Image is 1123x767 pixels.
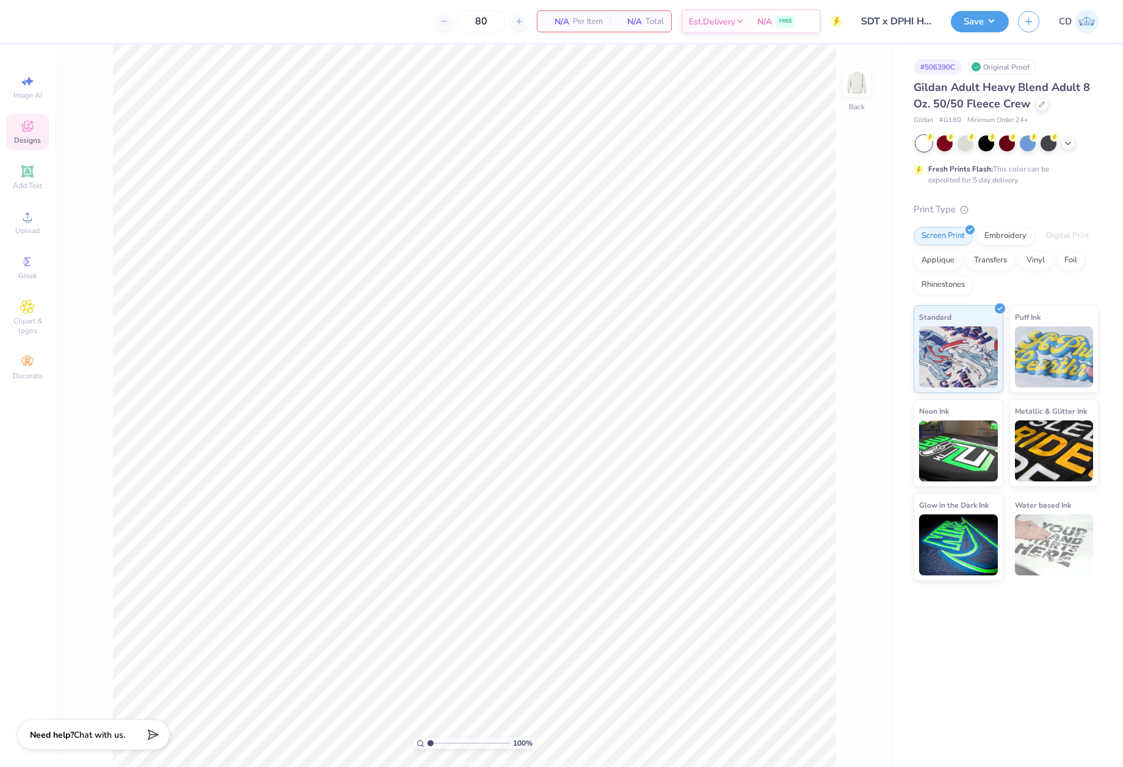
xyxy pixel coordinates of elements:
span: Water based Ink [1015,499,1071,511]
img: Back [845,71,869,95]
div: Original Proof [968,59,1036,74]
input: Untitled Design [852,9,942,34]
span: Chat with us. [74,729,125,741]
img: Neon Ink [919,420,998,481]
span: 100 % [513,738,532,749]
span: Minimum Order: 24 + [967,115,1028,126]
div: Embroidery [976,227,1034,245]
span: N/A [757,15,772,28]
span: Add Text [13,181,42,190]
span: Clipart & logos [6,316,49,336]
img: Glow in the Dark Ink [919,514,998,575]
div: Vinyl [1019,251,1053,270]
div: This color can be expedited for 5 day delivery. [928,164,1078,185]
span: Neon Ink [919,405,949,417]
div: Transfers [966,251,1015,270]
strong: Fresh Prints Flash: [928,164,993,174]
div: Foil [1056,251,1085,270]
div: # 506390C [914,59,962,74]
a: CD [1059,10,1099,34]
span: CD [1059,15,1072,29]
span: Image AI [13,90,42,100]
div: Print Type [914,203,1099,217]
span: Designs [14,135,41,145]
input: – – [457,10,505,32]
span: Total [645,15,664,28]
span: Puff Ink [1015,311,1041,323]
div: Rhinestones [914,276,973,294]
img: Metallic & Glitter Ink [1015,420,1094,481]
strong: Need help? [30,729,74,741]
img: Cedric Diasanta [1075,10,1099,34]
span: Metallic & Glitter Ink [1015,405,1087,417]
span: Glow in the Dark Ink [919,499,989,511]
div: Back [849,101,865,112]
span: Est. Delivery [689,15,735,28]
div: Applique [914,251,962,270]
div: Digital Print [1038,227,1097,245]
span: Greek [18,271,37,281]
img: Water based Ink [1015,514,1094,575]
span: FREE [779,17,792,26]
span: Per Item [573,15,603,28]
span: Gildan [914,115,933,126]
img: Puff Ink [1015,326,1094,387]
span: Decorate [13,371,42,381]
span: Gildan Adult Heavy Blend Adult 8 Oz. 50/50 Fleece Crew [914,80,1090,111]
div: Screen Print [914,227,973,245]
span: N/A [545,15,569,28]
span: N/A [617,15,642,28]
button: Save [951,11,1009,32]
span: Upload [15,226,40,236]
img: Standard [919,326,998,387]
span: Standard [919,311,951,323]
span: # G180 [939,115,961,126]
